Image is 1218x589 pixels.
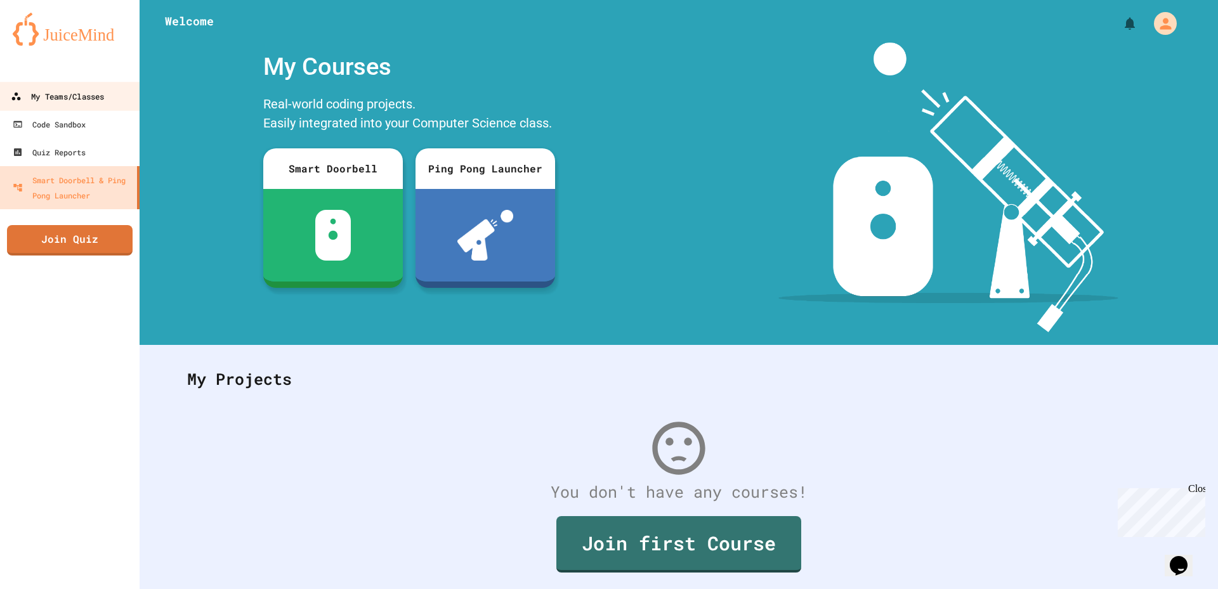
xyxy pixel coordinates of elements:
a: Join Quiz [7,225,133,256]
div: My Projects [174,354,1183,404]
div: Real-world coding projects. Easily integrated into your Computer Science class. [257,91,561,139]
div: Ping Pong Launcher [416,148,555,189]
div: My Notifications [1099,13,1141,34]
img: sdb-white.svg [315,210,351,261]
div: Smart Doorbell & Ping Pong Launcher [13,172,132,203]
div: You don't have any courses! [174,480,1183,504]
iframe: chat widget [1165,538,1205,576]
iframe: chat widget [1113,483,1205,537]
div: Code Sandbox [13,117,86,132]
div: Quiz Reports [13,145,86,160]
div: Chat with us now!Close [5,5,88,81]
img: banner-image-my-projects.png [778,42,1118,332]
div: Smart Doorbell [263,148,403,189]
div: My Courses [257,42,561,91]
img: ppl-with-ball.png [457,210,514,261]
div: My Teams/Classes [11,89,104,105]
div: My Account [1141,9,1180,38]
img: logo-orange.svg [13,13,127,46]
a: Join first Course [556,516,801,573]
